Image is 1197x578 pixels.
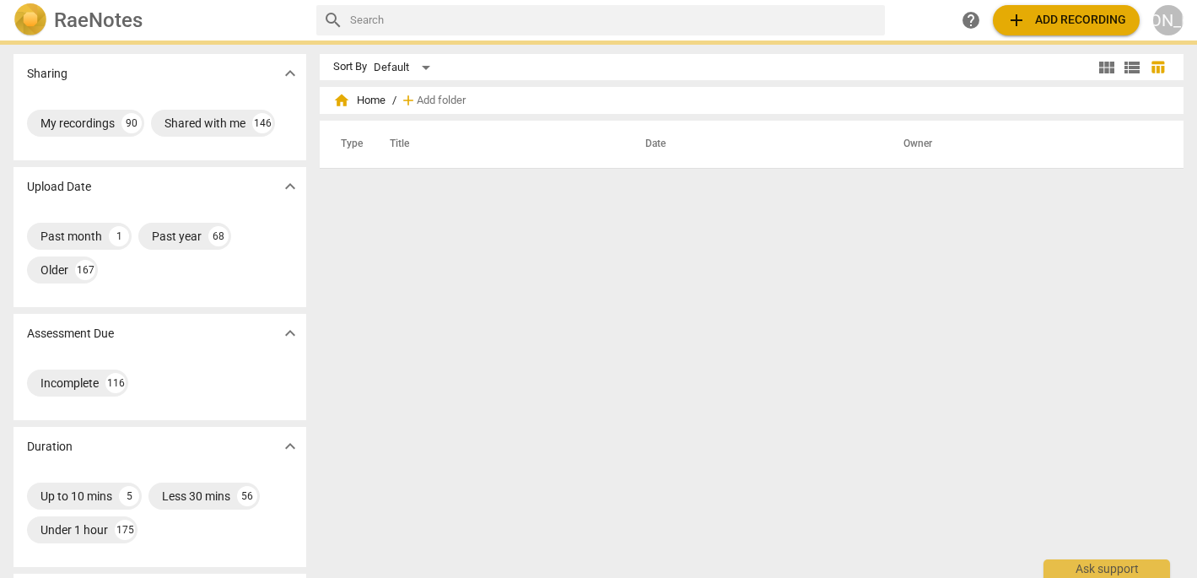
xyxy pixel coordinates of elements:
[961,10,981,30] span: help
[350,7,878,34] input: Search
[883,121,1166,168] th: Owner
[1006,10,1126,30] span: Add recording
[13,3,47,37] img: Logo
[75,260,95,280] div: 167
[369,121,625,168] th: Title
[333,61,367,73] div: Sort By
[27,178,91,196] p: Upload Date
[27,65,67,83] p: Sharing
[164,115,245,132] div: Shared with me
[13,3,303,37] a: LogoRaeNotes
[105,373,126,393] div: 116
[152,228,202,245] div: Past year
[121,113,142,133] div: 90
[280,436,300,456] span: expand_more
[392,95,396,107] span: /
[40,228,102,245] div: Past month
[27,325,114,343] p: Assessment Due
[280,63,300,84] span: expand_more
[323,10,343,30] span: search
[40,521,108,538] div: Under 1 hour
[278,61,303,86] button: Show more
[27,438,73,456] p: Duration
[1097,57,1117,78] span: view_module
[417,95,466,107] span: Add folder
[333,92,350,109] span: home
[1122,57,1142,78] span: view_list
[374,54,436,81] div: Default
[115,520,135,540] div: 175
[252,113,272,133] div: 146
[278,174,303,199] button: Show more
[1119,55,1145,80] button: List view
[1094,55,1119,80] button: Tile view
[280,176,300,197] span: expand_more
[1150,59,1166,75] span: table_chart
[1145,55,1170,80] button: Table view
[40,115,115,132] div: My recordings
[1153,5,1184,35] button: [PERSON_NAME]
[280,323,300,343] span: expand_more
[1006,10,1027,30] span: add
[237,486,257,506] div: 56
[278,321,303,346] button: Show more
[956,5,986,35] a: Help
[327,121,369,168] th: Type
[278,434,303,459] button: Show more
[54,8,143,32] h2: RaeNotes
[208,226,229,246] div: 68
[1043,559,1170,578] div: Ask support
[400,92,417,109] span: add
[162,488,230,505] div: Less 30 mins
[40,375,99,392] div: Incomplete
[993,5,1140,35] button: Upload
[40,262,68,278] div: Older
[333,92,386,109] span: Home
[40,488,112,505] div: Up to 10 mins
[119,486,139,506] div: 5
[109,226,129,246] div: 1
[625,121,883,168] th: Date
